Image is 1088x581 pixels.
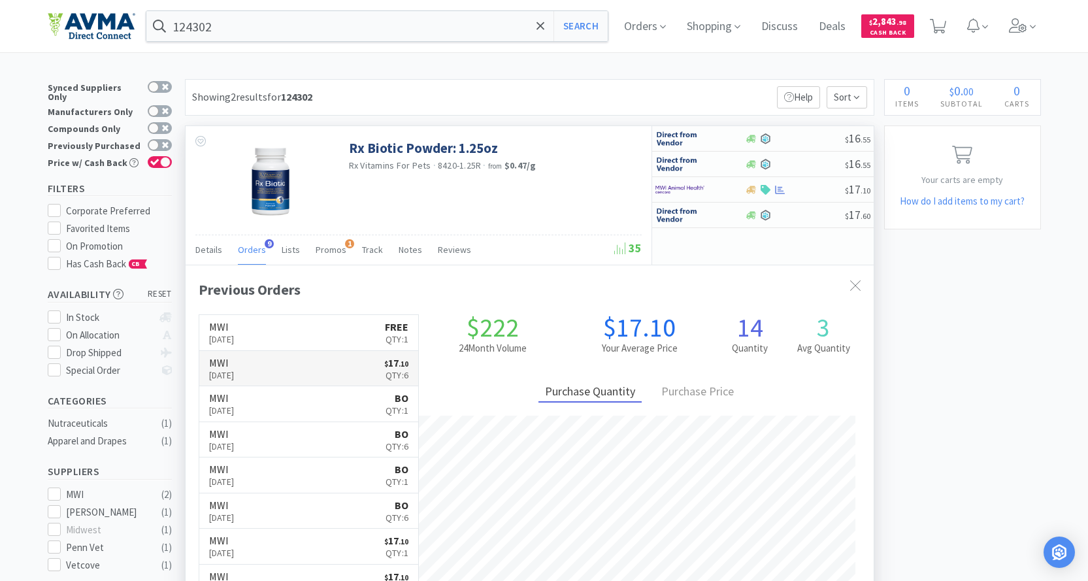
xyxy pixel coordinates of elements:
[66,327,153,343] div: On Allocation
[861,211,870,221] span: . 60
[199,315,419,350] a: MWI[DATE]FREEQty:1
[228,139,313,224] img: b4305b96b5c84e21bbff73ea9edde6bb_473074.png
[399,537,408,546] span: . 10
[904,82,910,99] span: 0
[48,105,141,116] div: Manufacturers Only
[538,382,642,403] div: Purchase Quantity
[48,139,141,150] div: Previously Purchased
[209,474,235,489] p: [DATE]
[209,500,235,510] h6: MWI
[199,457,419,493] a: MWI[DATE]BOQty:1
[869,29,906,38] span: Cash Back
[814,21,851,33] a: Deals
[66,557,147,573] div: Vetcove
[438,159,482,171] span: 8420-1.25R
[504,159,536,171] strong: $0.47 / g
[655,205,704,225] img: c67096674d5b41e1bca769e75293f8dd_19.png
[66,522,147,538] div: Midwest
[787,314,861,340] h1: 3
[399,359,408,369] span: . 10
[66,505,147,520] div: [PERSON_NAME]
[349,159,431,171] a: Rx Vitamins For Pets
[48,464,172,479] h5: Suppliers
[48,416,154,431] div: Nutraceuticals
[827,86,867,108] span: Sort
[713,314,787,340] h1: 14
[861,186,870,195] span: . 10
[845,211,849,221] span: $
[386,403,408,418] p: Qty: 1
[161,433,172,449] div: ( 1 )
[48,393,172,408] h5: Categories
[148,288,172,301] span: reset
[161,540,172,556] div: ( 1 )
[845,207,870,222] span: 17
[282,244,300,256] span: Lists
[861,160,870,170] span: . 55
[553,11,608,41] button: Search
[48,81,141,101] div: Synced Suppliers Only
[395,499,408,512] strong: BO
[385,332,408,346] p: Qty: 1
[238,244,266,256] span: Orders
[399,244,422,256] span: Notes
[66,203,172,219] div: Corporate Preferred
[384,356,408,369] span: 17
[199,422,419,457] a: MWI[DATE]BOQty:6
[963,85,974,98] span: 00
[267,90,312,103] span: for
[386,510,408,525] p: Qty: 6
[161,522,172,538] div: ( 1 )
[869,15,906,27] span: 2,843
[161,416,172,431] div: ( 1 )
[146,11,608,41] input: Search by item, sku, manufacturer, ingredient, size...
[419,340,566,356] h2: 24 Month Volume
[885,193,1040,209] h5: How do I add items to my cart?
[384,537,388,546] span: $
[161,505,172,520] div: ( 1 )
[199,278,861,301] div: Previous Orders
[384,359,388,369] span: $
[954,82,961,99] span: 0
[199,386,419,422] a: MWI[DATE]BOQty:1
[48,433,154,449] div: Apparel and Drapes
[66,363,153,378] div: Special Order
[777,86,820,108] p: Help
[66,487,147,503] div: MWI
[655,154,704,174] img: c67096674d5b41e1bca769e75293f8dd_19.png
[345,239,354,248] span: 1
[281,90,312,103] strong: 124302
[787,340,861,356] h2: Avg Quantity
[614,241,642,256] span: 35
[930,97,994,110] h4: Subtotal
[861,8,914,44] a: $2,843.98Cash Back
[566,314,713,340] h1: $17.10
[713,340,787,356] h2: Quantity
[199,493,419,529] a: MWI[DATE]BOQty:6
[885,97,930,110] h4: Items
[209,464,235,474] h6: MWI
[209,535,235,546] h6: MWI
[209,332,235,346] p: [DATE]
[209,403,235,418] p: [DATE]
[483,159,486,171] span: ·
[869,18,872,27] span: $
[48,156,141,167] div: Price w/ Cash Back
[66,239,172,254] div: On Promotion
[845,182,870,197] span: 17
[199,529,419,565] a: MWI[DATE]$17.10Qty:1
[930,84,994,97] div: .
[209,368,235,382] p: [DATE]
[48,122,141,133] div: Compounds Only
[349,139,498,157] a: Rx Biotic Powder: 1.25oz
[419,314,566,340] h1: $222
[438,244,471,256] span: Reviews
[384,368,408,382] p: Qty: 6
[395,463,408,476] strong: BO
[66,540,147,556] div: Penn Vet
[209,546,235,560] p: [DATE]
[384,546,408,560] p: Qty: 1
[861,135,870,144] span: . 55
[48,181,172,196] h5: Filters
[362,244,383,256] span: Track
